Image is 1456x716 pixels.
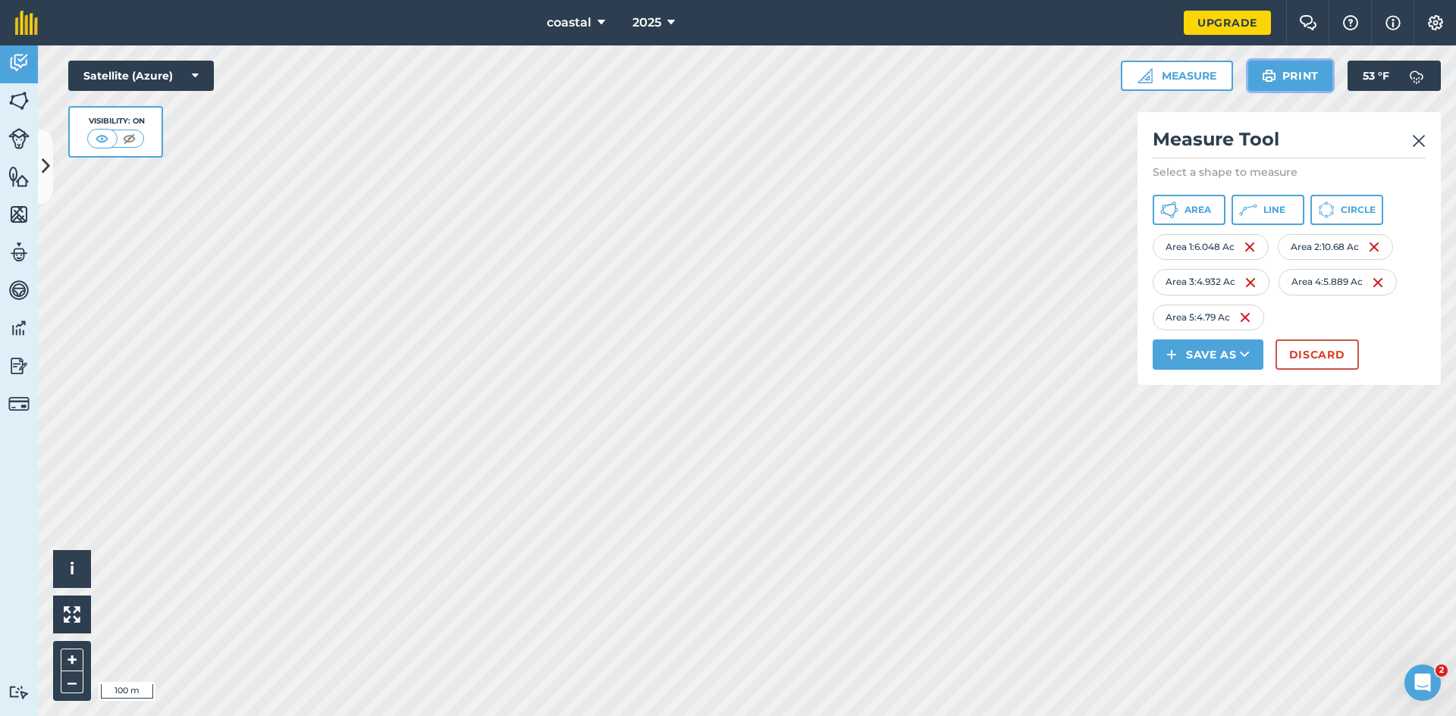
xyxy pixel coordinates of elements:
[8,52,30,74] img: svg+xml;base64,PD94bWwgdmVyc2lvbj0iMS4wIiBlbmNvZGluZz0idXRmLTgiPz4KPCEtLSBHZW5lcmF0b3I6IEFkb2JlIE...
[61,671,83,693] button: –
[8,355,30,377] img: svg+xml;base64,PD94bWwgdmVyc2lvbj0iMS4wIiBlbmNvZGluZz0idXRmLTgiPz4KPCEtLSBHZW5lcmF0b3I6IEFkb2JlIE...
[1278,234,1393,260] div: Area 2 : 10.68 Ac
[1341,15,1360,30] img: A question mark icon
[93,131,111,146] img: svg+xml;base64,PHN2ZyB4bWxucz0iaHR0cDovL3d3dy53My5vcmcvMjAwMC9zdmciIHdpZHRoPSI1MCIgaGVpZ2h0PSI0MC...
[547,14,591,32] span: coastal
[8,128,30,149] img: svg+xml;base64,PD94bWwgdmVyc2lvbj0iMS4wIiBlbmNvZGluZz0idXRmLTgiPz4KPCEtLSBHZW5lcmF0b3I6IEFkb2JlIE...
[1166,345,1177,364] img: svg+xml;base64,PHN2ZyB4bWxucz0iaHR0cDovL3d3dy53My5vcmcvMjAwMC9zdmciIHdpZHRoPSIxNCIgaGVpZ2h0PSIyNC...
[8,279,30,302] img: svg+xml;base64,PD94bWwgdmVyc2lvbj0iMS4wIiBlbmNvZGluZz0idXRmLTgiPz4KPCEtLSBHZW5lcmF0b3I6IEFkb2JlIE...
[1436,664,1448,677] span: 2
[8,317,30,339] img: svg+xml;base64,PD94bWwgdmVyc2lvbj0iMS4wIiBlbmNvZGluZz0idXRmLTgiPz4KPCEtLSBHZW5lcmF0b3I6IEFkb2JlIE...
[61,649,83,671] button: +
[87,115,145,127] div: Visibility: On
[120,131,139,146] img: svg+xml;base64,PHN2ZyB4bWxucz0iaHR0cDovL3d3dy53My5vcmcvMjAwMC9zdmciIHdpZHRoPSI1MCIgaGVpZ2h0PSI0MC...
[1121,61,1233,91] button: Measure
[1426,15,1445,30] img: A cog icon
[1363,61,1389,91] span: 53 ° F
[1153,339,1263,370] button: Save as
[1137,68,1153,83] img: Ruler icon
[64,606,80,623] img: Four arrows, one pointing top left, one top right, one bottom right and the last bottom left
[8,241,30,264] img: svg+xml;base64,PD94bWwgdmVyc2lvbj0iMS4wIiBlbmNvZGluZz0idXRmLTgiPz4KPCEtLSBHZW5lcmF0b3I6IEFkb2JlIE...
[8,393,30,414] img: svg+xml;base64,PD94bWwgdmVyc2lvbj0iMS4wIiBlbmNvZGluZz0idXRmLTgiPz4KPCEtLSBHZW5lcmF0b3I6IEFkb2JlIE...
[1244,274,1257,292] img: svg+xml;base64,PHN2ZyB4bWxucz0iaHR0cDovL3d3dy53My5vcmcvMjAwMC9zdmciIHdpZHRoPSIxNiIgaGVpZ2h0PSIyNC...
[1153,164,1426,180] p: Select a shape to measure
[1385,14,1401,32] img: svg+xml;base64,PHN2ZyB4bWxucz0iaHR0cDovL3d3dy53My5vcmcvMjAwMC9zdmciIHdpZHRoPSIxNyIgaGVpZ2h0PSIxNy...
[15,11,38,35] img: fieldmargin Logo
[1412,132,1426,150] img: svg+xml;base64,PHN2ZyB4bWxucz0iaHR0cDovL3d3dy53My5vcmcvMjAwMC9zdmciIHdpZHRoPSIyMiIgaGVpZ2h0PSIzMC...
[8,89,30,112] img: svg+xml;base64,PHN2ZyB4bWxucz0iaHR0cDovL3d3dy53My5vcmcvMjAwMC9zdmciIHdpZHRoPSI1NiIgaGVpZ2h0PSI2MC...
[8,685,30,699] img: svg+xml;base64,PD94bWwgdmVyc2lvbj0iMS4wIiBlbmNvZGluZz0idXRmLTgiPz4KPCEtLSBHZW5lcmF0b3I6IEFkb2JlIE...
[1404,664,1441,701] iframe: Intercom live chat
[1248,61,1333,91] button: Print
[1244,238,1256,256] img: svg+xml;base64,PHN2ZyB4bWxucz0iaHR0cDovL3d3dy53My5vcmcvMjAwMC9zdmciIHdpZHRoPSIxNiIgaGVpZ2h0PSIyNC...
[68,61,214,91] button: Satellite (Azure)
[1372,274,1384,292] img: svg+xml;base64,PHN2ZyB4bWxucz0iaHR0cDovL3d3dy53My5vcmcvMjAwMC9zdmciIHdpZHRoPSIxNiIgaGVpZ2h0PSIyNC...
[1341,204,1376,216] span: Circle
[53,550,91,588] button: i
[1310,195,1383,225] button: Circle
[1184,11,1271,35] a: Upgrade
[1153,269,1269,295] div: Area 3 : 4.932 Ac
[8,165,30,188] img: svg+xml;base64,PHN2ZyB4bWxucz0iaHR0cDovL3d3dy53My5vcmcvMjAwMC9zdmciIHdpZHRoPSI1NiIgaGVpZ2h0PSI2MC...
[1153,127,1426,158] h2: Measure Tool
[1185,204,1211,216] span: Area
[1153,195,1225,225] button: Area
[1239,308,1251,327] img: svg+xml;base64,PHN2ZyB4bWxucz0iaHR0cDovL3d3dy53My5vcmcvMjAwMC9zdmciIHdpZHRoPSIxNiIgaGVpZ2h0PSIyNC...
[1368,238,1380,256] img: svg+xml;base64,PHN2ZyB4bWxucz0iaHR0cDovL3d3dy53My5vcmcvMjAwMC9zdmciIHdpZHRoPSIxNiIgaGVpZ2h0PSIyNC...
[8,203,30,226] img: svg+xml;base64,PHN2ZyB4bWxucz0iaHR0cDovL3d3dy53My5vcmcvMjAwMC9zdmciIHdpZHRoPSI1NiIgaGVpZ2h0PSI2MC...
[632,14,661,32] span: 2025
[1276,339,1359,370] button: Discard
[1401,61,1432,91] img: svg+xml;base64,PD94bWwgdmVyc2lvbj0iMS4wIiBlbmNvZGluZz0idXRmLTgiPz4KPCEtLSBHZW5lcmF0b3I6IEFkb2JlIE...
[1232,195,1304,225] button: Line
[1153,234,1269,260] div: Area 1 : 6.048 Ac
[1299,15,1317,30] img: Two speech bubbles overlapping with the left bubble in the forefront
[70,559,74,578] span: i
[1153,305,1264,330] div: Area 5 : 4.79 Ac
[1263,204,1285,216] span: Line
[1279,269,1397,295] div: Area 4 : 5.889 Ac
[1348,61,1441,91] button: 53 °F
[1262,67,1276,85] img: svg+xml;base64,PHN2ZyB4bWxucz0iaHR0cDovL3d3dy53My5vcmcvMjAwMC9zdmciIHdpZHRoPSIxOSIgaGVpZ2h0PSIyNC...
